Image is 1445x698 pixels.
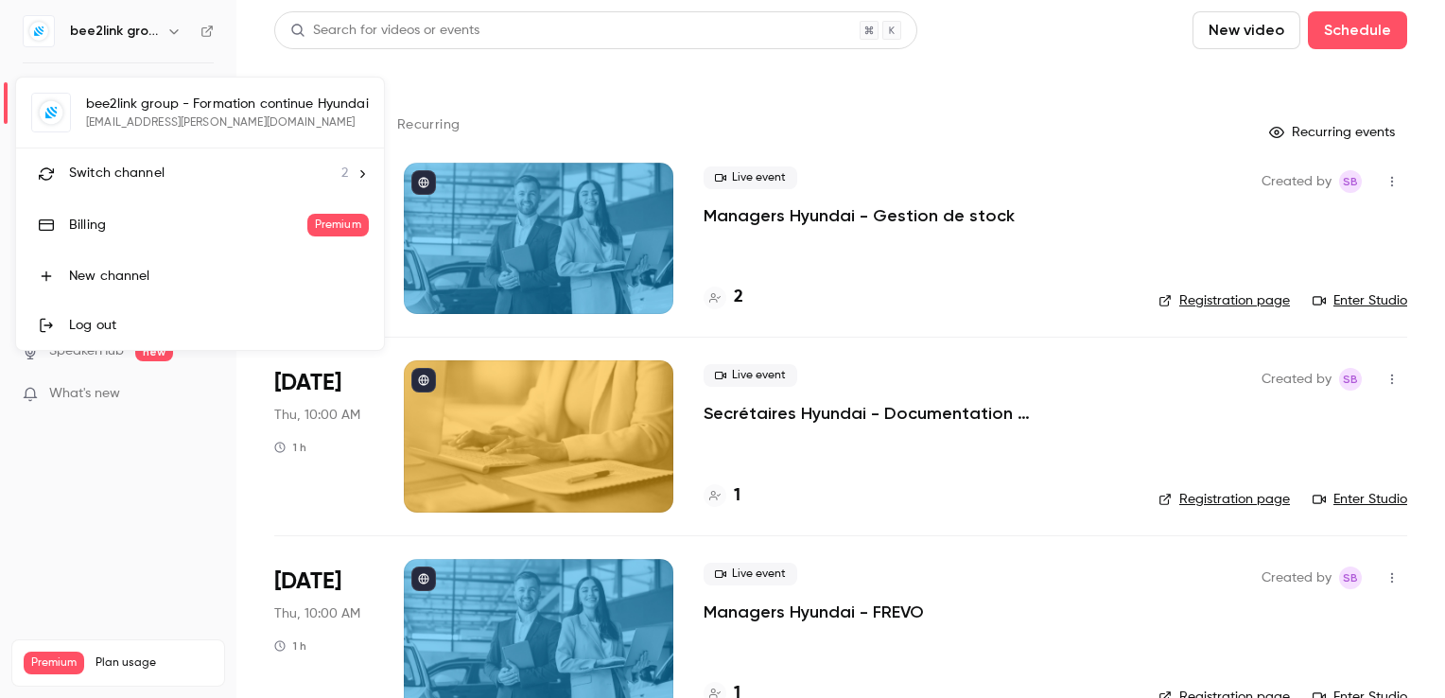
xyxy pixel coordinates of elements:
div: Billing [69,216,307,235]
div: New channel [69,267,369,286]
span: Premium [307,214,369,236]
span: Switch channel [69,164,165,183]
div: Log out [69,316,369,335]
span: 2 [341,164,348,183]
